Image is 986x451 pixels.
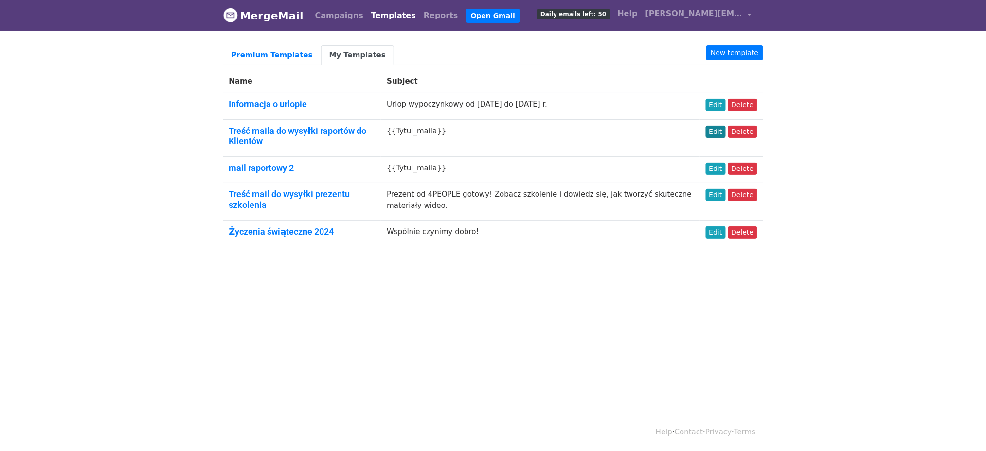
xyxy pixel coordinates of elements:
[645,8,743,19] span: [PERSON_NAME][EMAIL_ADDRESS][DOMAIN_NAME]
[321,45,394,65] a: My Templates
[706,189,726,201] a: Edit
[728,99,757,111] a: Delete
[229,163,294,173] a: mail raportowy 2
[229,189,350,210] a: Treść mail do wysyłki prezentu szkolenia
[381,156,699,183] td: {{Tytul_maila}}
[420,6,462,25] a: Reports
[533,4,613,23] a: Daily emails left: 50
[937,404,986,451] iframe: Chat Widget
[381,119,699,156] td: {{Tytul_maila}}
[706,45,763,60] a: New template
[223,5,304,26] a: MergeMail
[706,126,726,138] a: Edit
[381,70,699,93] th: Subject
[728,163,757,175] a: Delete
[381,183,699,220] td: Prezent od 4PEOPLE gotowy! Zobacz szkolenie i dowiedz się, jak tworzyć skuteczne materiały wideo.
[705,428,732,436] a: Privacy
[537,9,610,19] span: Daily emails left: 50
[311,6,367,25] a: Campaigns
[728,226,757,239] a: Delete
[229,226,334,237] a: Życzenia świąteczne 2024
[937,404,986,451] div: Widżet czatu
[675,428,703,436] a: Contact
[656,428,672,436] a: Help
[229,99,307,109] a: Informacja o urlopie
[706,163,726,175] a: Edit
[223,45,321,65] a: Premium Templates
[706,226,726,239] a: Edit
[466,9,520,23] a: Open Gmail
[223,70,381,93] th: Name
[229,126,367,147] a: Treść maila do wysyłki raportów do Klientów
[223,8,238,22] img: MergeMail logo
[381,93,699,120] td: Urlop wypoczynkowy od [DATE] do [DATE] r.
[728,126,757,138] a: Delete
[706,99,726,111] a: Edit
[728,189,757,201] a: Delete
[642,4,755,27] a: [PERSON_NAME][EMAIL_ADDRESS][DOMAIN_NAME]
[734,428,755,436] a: Terms
[367,6,420,25] a: Templates
[614,4,642,23] a: Help
[381,220,699,246] td: Wspólnie czynimy dobro!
